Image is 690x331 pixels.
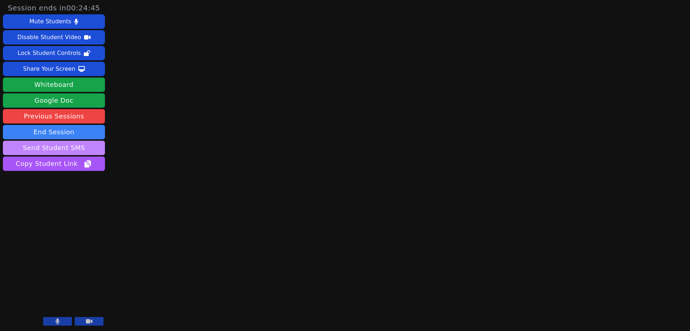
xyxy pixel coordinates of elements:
a: Previous Sessions [3,109,105,123]
div: Mute Students [29,16,71,27]
button: Send Student SMS [3,141,105,155]
button: Whiteboard [3,78,105,92]
div: Share Your Screen [23,63,75,75]
span: Session ends in [8,3,100,13]
button: Mute Students [3,14,105,29]
div: Disable Student Video [17,32,81,43]
div: Lock Student Controls [18,47,81,59]
button: Lock Student Controls [3,46,105,60]
span: Copy Student Link [16,159,92,169]
button: Copy Student Link [3,157,105,171]
time: 00:24:45 [66,4,100,12]
button: Disable Student Video [3,30,105,45]
button: Share Your Screen [3,62,105,76]
a: Google Doc [3,93,105,108]
button: End Session [3,125,105,139]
